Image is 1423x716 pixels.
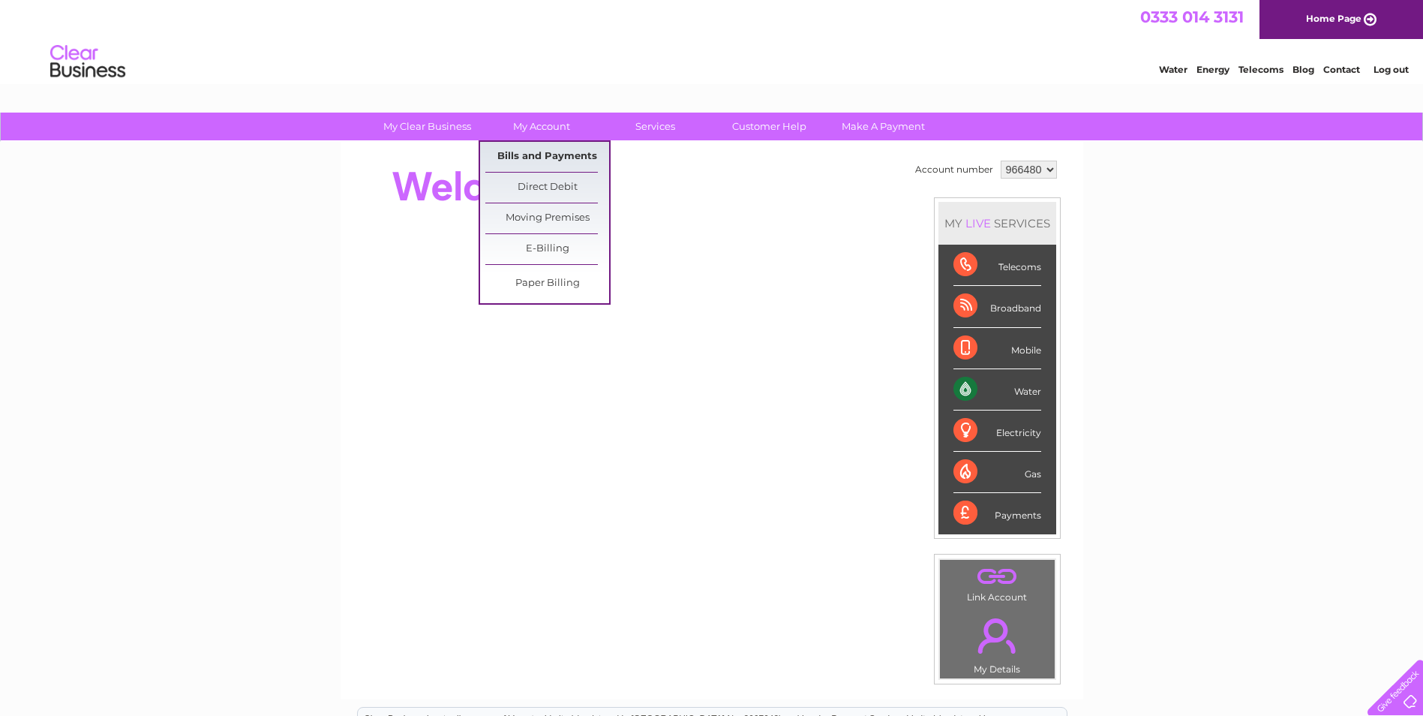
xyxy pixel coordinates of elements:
[485,269,609,299] a: Paper Billing
[50,39,126,85] img: logo.png
[953,286,1041,327] div: Broadband
[953,328,1041,369] div: Mobile
[707,113,831,140] a: Customer Help
[953,452,1041,493] div: Gas
[944,564,1051,590] a: .
[485,142,609,172] a: Bills and Payments
[1196,64,1229,75] a: Energy
[821,113,945,140] a: Make A Payment
[953,369,1041,411] div: Water
[911,157,997,182] td: Account number
[593,113,717,140] a: Services
[944,609,1051,662] a: .
[953,245,1041,286] div: Telecoms
[953,411,1041,452] div: Electricity
[485,203,609,233] a: Moving Premises
[1159,64,1187,75] a: Water
[1373,64,1409,75] a: Log out
[938,202,1056,245] div: MY SERVICES
[939,559,1055,606] td: Link Account
[365,113,489,140] a: My Clear Business
[1323,64,1360,75] a: Contact
[485,234,609,264] a: E-Billing
[1140,8,1244,26] a: 0333 014 3131
[485,173,609,203] a: Direct Debit
[358,8,1067,73] div: Clear Business is a trading name of Verastar Limited (registered in [GEOGRAPHIC_DATA] No. 3667643...
[1292,64,1314,75] a: Blog
[479,113,603,140] a: My Account
[953,493,1041,534] div: Payments
[962,216,994,230] div: LIVE
[939,606,1055,679] td: My Details
[1238,64,1283,75] a: Telecoms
